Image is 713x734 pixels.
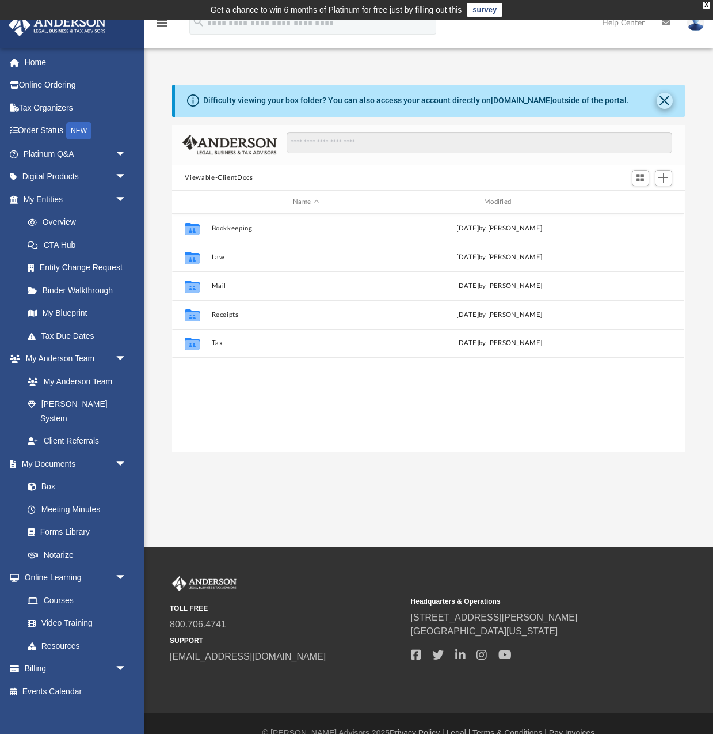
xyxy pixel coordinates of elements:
[8,657,144,680] a: Billingarrow_drop_down
[16,393,138,430] a: [PERSON_NAME] System
[212,339,401,347] button: Tax
[16,370,132,393] a: My Anderson Team
[66,122,91,139] div: NEW
[170,619,226,629] a: 800.706.4741
[16,612,132,635] a: Video Training
[287,132,672,154] input: Search files and folders
[185,173,253,183] button: Viewable-ClientDocs
[172,214,684,453] div: grid
[16,211,144,234] a: Overview
[115,657,138,681] span: arrow_drop_down
[16,430,138,453] a: Client Referrals
[212,225,401,232] button: Bookkeeping
[16,475,132,498] a: Box
[212,282,401,290] button: Mail
[115,452,138,476] span: arrow_drop_down
[599,197,680,207] div: id
[212,254,401,261] button: Law
[16,324,144,347] a: Tax Due Dates
[203,94,629,107] div: Difficulty viewing your box folder? You can also access your account directly on outside of the p...
[8,566,138,589] a: Online Learningarrow_drop_down
[655,170,672,186] button: Add
[405,224,594,234] div: [DATE] by [PERSON_NAME]
[5,14,109,36] img: Anderson Advisors Platinum Portal
[16,233,144,256] a: CTA Hub
[8,119,144,143] a: Order StatusNEW
[8,51,144,74] a: Home
[405,310,594,320] div: [DATE] by [PERSON_NAME]
[411,626,558,636] a: [GEOGRAPHIC_DATA][US_STATE]
[170,603,403,614] small: TOLL FREE
[115,566,138,590] span: arrow_drop_down
[211,3,462,17] div: Get a chance to win 6 months of Platinum for free just by filling out this
[155,22,169,30] a: menu
[16,302,138,325] a: My Blueprint
[170,576,239,591] img: Anderson Advisors Platinum Portal
[411,596,644,607] small: Headquarters & Operations
[16,634,138,657] a: Resources
[8,188,144,211] a: My Entitiesarrow_drop_down
[657,93,673,109] button: Close
[411,612,578,622] a: [STREET_ADDRESS][PERSON_NAME]
[211,197,400,207] div: Name
[405,197,594,207] div: Modified
[16,521,132,544] a: Forms Library
[115,142,138,166] span: arrow_drop_down
[212,311,401,319] button: Receipts
[8,347,138,370] a: My Anderson Teamarrow_drop_down
[16,498,138,521] a: Meeting Minutes
[405,281,594,292] div: [DATE] by [PERSON_NAME]
[170,652,326,661] a: [EMAIL_ADDRESS][DOMAIN_NAME]
[405,338,594,349] div: [DATE] by [PERSON_NAME]
[177,197,206,207] div: id
[703,2,710,9] div: close
[632,170,649,186] button: Switch to Grid View
[8,452,138,475] a: My Documentsarrow_drop_down
[16,543,138,566] a: Notarize
[8,96,144,119] a: Tax Organizers
[115,347,138,371] span: arrow_drop_down
[115,188,138,211] span: arrow_drop_down
[16,256,144,279] a: Entity Change Request
[687,14,704,31] img: User Pic
[192,16,205,28] i: search
[155,16,169,30] i: menu
[8,74,144,97] a: Online Ordering
[115,165,138,189] span: arrow_drop_down
[467,3,502,17] a: survey
[405,252,594,263] div: [DATE] by [PERSON_NAME]
[16,279,144,302] a: Binder Walkthrough
[8,142,144,165] a: Platinum Q&Aarrow_drop_down
[491,96,552,105] a: [DOMAIN_NAME]
[170,635,403,646] small: SUPPORT
[8,165,144,188] a: Digital Productsarrow_drop_down
[16,589,138,612] a: Courses
[8,680,144,703] a: Events Calendar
